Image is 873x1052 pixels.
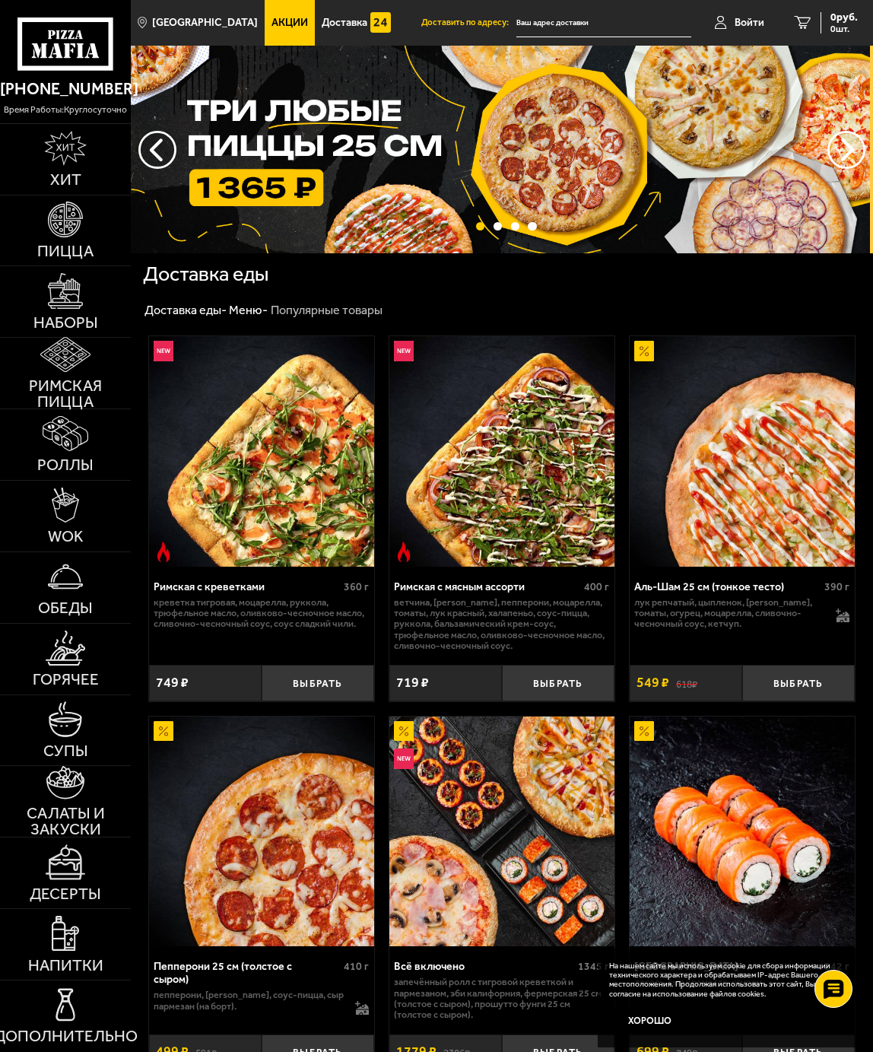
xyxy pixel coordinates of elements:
p: На нашем сайте мы используем cookie для сбора информации технического характера и обрабатываем IP... [609,961,840,1000]
p: ветчина, [PERSON_NAME], пепперони, моцарелла, томаты, лук красный, халапеньо, соус-пицца, руккола... [394,597,610,652]
img: Острое блюдо [154,542,174,562]
button: Выбрать [742,665,855,701]
button: Выбрать [262,665,374,701]
img: Острое блюдо [394,542,414,562]
p: пепперони, [PERSON_NAME], соус-пицца, сыр пармезан (на борт). [154,990,347,1012]
img: Акционный [634,341,655,361]
a: АкционныйНовинкаВсё включено [389,717,614,946]
span: 410 г [344,960,369,973]
span: 1345 г [578,960,609,973]
a: АкционныйАль-Шам 25 см (тонкое тесто) [630,336,855,566]
button: точки переключения [511,222,519,230]
span: 549 ₽ [636,676,669,690]
span: Супы [43,743,88,759]
button: точки переключения [476,222,484,230]
div: Популярные товары [271,303,383,319]
button: точки переключения [494,222,502,230]
img: Новинка [154,341,174,361]
span: Доставка [322,17,367,28]
button: следующий [138,131,176,169]
img: Пепперони 25 см (толстое с сыром) [149,717,374,946]
p: креветка тигровая, моцарелла, руккола, трюфельное масло, оливково-чесночное масло, сливочно-чесно... [154,597,370,630]
span: 400 г [584,580,609,593]
span: Пицца [37,243,94,259]
img: Римская с креветками [149,336,374,566]
img: Аль-Шам 25 см (тонкое тесто) [630,336,855,566]
button: Выбрать [502,665,614,701]
span: 390 г [824,580,849,593]
span: Войти [735,17,764,28]
a: Меню- [229,303,268,317]
img: Всё включено [389,717,614,946]
div: Римская с мясным ассорти [394,580,581,593]
a: НовинкаОстрое блюдоРимская с креветками [149,336,374,566]
img: Филадельфия [630,717,855,946]
span: [GEOGRAPHIC_DATA] [152,17,258,28]
p: Запечённый ролл с тигровой креветкой и пармезаном, Эби Калифорния, Фермерская 25 см (толстое с сы... [394,977,610,1020]
img: Новинка [394,341,414,361]
span: Роллы [37,457,94,473]
span: Хит [50,172,81,188]
div: Всё включено [394,960,575,973]
span: Напитки [28,958,103,974]
input: Ваш адрес доставки [516,9,691,37]
a: АкционныйПепперони 25 см (толстое с сыром) [149,717,374,946]
img: 15daf4d41897b9f0e9f617042186c801.svg [370,12,391,33]
div: Аль-Шам 25 см (тонкое тесто) [634,580,821,593]
span: Обеды [38,600,93,616]
img: Акционный [154,721,174,742]
img: Акционный [394,721,414,742]
span: Наборы [33,315,98,331]
button: точки переключения [528,222,536,230]
span: WOK [48,529,84,545]
s: 618 ₽ [676,677,697,689]
a: АкционныйФиладельфия [630,717,855,946]
span: Десерты [30,886,101,902]
p: лук репчатый, цыпленок, [PERSON_NAME], томаты, огурец, моцарелла, сливочно-чесночный соус, кетчуп. [634,597,827,630]
div: Пепперони 25 см (толстое с сыром) [154,960,341,986]
button: предыдущий [827,131,865,169]
h1: Доставка еды [143,264,268,284]
span: Акции [271,17,308,28]
span: Горячее [33,672,99,688]
img: Акционный [634,721,655,742]
img: Римская с мясным ассорти [389,336,614,566]
button: Хорошо [609,1008,691,1035]
span: 0 руб. [830,12,858,23]
span: 749 ₽ [156,676,189,690]
a: НовинкаОстрое блюдоРимская с мясным ассорти [389,336,614,566]
span: 719 ₽ [396,676,429,690]
img: Новинка [394,748,414,769]
div: Римская с креветками [154,580,341,593]
span: Доставить по адресу: [421,18,516,27]
span: 360 г [344,580,369,593]
a: Доставка еды- [144,303,227,317]
span: 0 шт. [830,24,858,33]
